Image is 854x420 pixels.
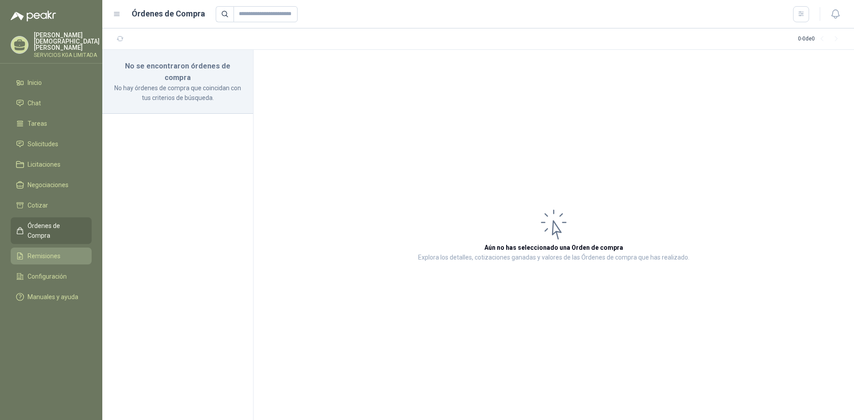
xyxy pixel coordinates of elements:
a: Chat [11,95,92,112]
span: Licitaciones [28,160,60,169]
span: Inicio [28,78,42,88]
p: SERVICIOS KGA LIMITADA [34,52,100,58]
span: Chat [28,98,41,108]
h3: Aún no has seleccionado una Orden de compra [484,243,623,252]
p: No hay órdenes de compra que coincidan con tus criterios de búsqueda. [113,83,242,103]
a: Solicitudes [11,136,92,152]
span: Cotizar [28,200,48,210]
h1: Órdenes de Compra [132,8,205,20]
p: [PERSON_NAME] [DEMOGRAPHIC_DATA] [PERSON_NAME] [34,32,100,51]
span: Configuración [28,272,67,281]
a: Órdenes de Compra [11,217,92,244]
span: Órdenes de Compra [28,221,83,240]
span: Remisiones [28,251,60,261]
p: Explora los detalles, cotizaciones ganadas y valores de las Órdenes de compra que has realizado. [418,252,689,263]
a: Tareas [11,115,92,132]
span: Solicitudes [28,139,58,149]
span: Negociaciones [28,180,68,190]
img: Logo peakr [11,11,56,21]
div: 0 - 0 de 0 [798,32,843,46]
a: Licitaciones [11,156,92,173]
h3: No se encontraron órdenes de compra [113,60,242,83]
a: Manuales y ayuda [11,288,92,305]
span: Tareas [28,119,47,128]
a: Configuración [11,268,92,285]
a: Cotizar [11,197,92,214]
a: Negociaciones [11,176,92,193]
a: Remisiones [11,248,92,264]
span: Manuales y ayuda [28,292,78,302]
a: Inicio [11,74,92,91]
